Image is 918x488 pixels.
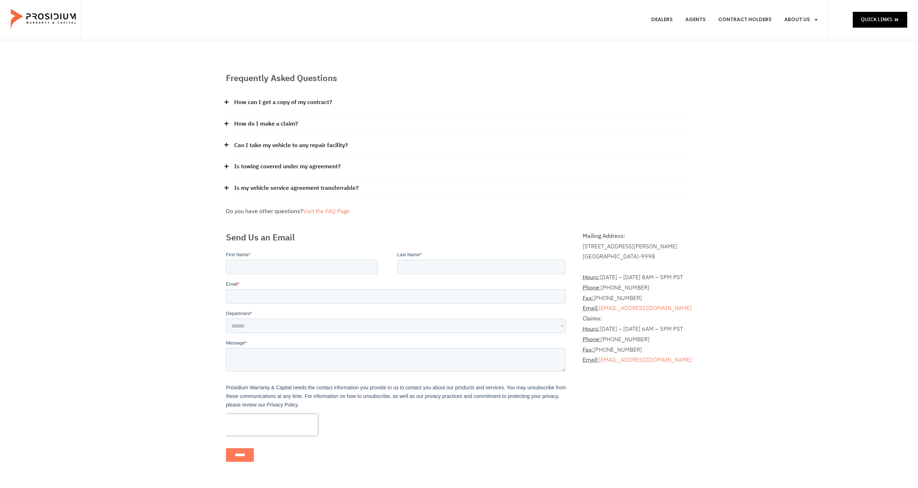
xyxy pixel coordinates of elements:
[583,283,601,292] strong: Phone:
[861,15,892,24] span: Quick Links
[583,356,599,364] abbr: Email Address
[680,6,711,33] a: Agents
[226,178,692,199] div: Is my vehicle service agreement transferrable?
[234,119,298,129] a: How do I make a claim?
[583,273,600,282] abbr: Hours
[583,262,692,365] address: [DATE] – [DATE] 8AM – 5PM PST [PHONE_NUMBER] [PHONE_NUMBER]
[583,252,692,262] div: [GEOGRAPHIC_DATA]-9998
[599,304,692,313] a: [EMAIL_ADDRESS][DOMAIN_NAME]
[583,294,593,302] strong: Fax:
[713,6,777,33] a: Contract Holders
[583,356,599,364] strong: Email:
[583,346,593,354] strong: Fax:
[583,304,599,313] strong: Email:
[583,346,593,354] abbr: Fax
[234,161,341,172] a: Is towing covered under my agreement?
[226,156,692,178] div: Is towing covered under my agreement?
[646,6,678,33] a: Dealers
[226,92,692,113] div: How can I get a copy of my contract?
[583,304,599,313] abbr: Email Address
[234,183,359,193] a: Is my vehicle service agreement transferrable?
[583,232,625,240] b: Mailing Address:
[234,97,332,108] a: How can I get a copy of my contract?
[583,325,600,333] strong: Hours:
[226,113,692,135] div: How do I make a claim?
[583,335,601,344] strong: Phone:
[226,206,692,217] div: Do you have other questions?
[583,273,600,282] strong: Hours:
[583,314,602,323] b: Claims:
[583,241,692,252] div: [STREET_ADDRESS][PERSON_NAME]
[583,325,600,333] abbr: Hours
[583,314,692,365] p: [DATE] – [DATE] 6AM – 5PM PST [PHONE_NUMBER] [PHONE_NUMBER]
[779,6,824,33] a: About Us
[583,335,601,344] abbr: Phone Number
[853,12,907,27] a: Quick Links
[646,6,824,33] nav: Menu
[226,72,692,85] h2: Frequently Asked Questions
[303,207,350,216] a: Visit the FAQ Page
[226,231,568,244] h2: Send Us an Email
[599,356,692,364] a: [EMAIL_ADDRESS][DOMAIN_NAME]
[234,140,348,151] a: Can I take my vehicle to any repair facility?
[226,251,568,468] iframe: Form 0
[226,135,692,156] div: Can I take my vehicle to any repair facility?
[583,283,601,292] abbr: Phone Number
[583,294,593,302] abbr: Fax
